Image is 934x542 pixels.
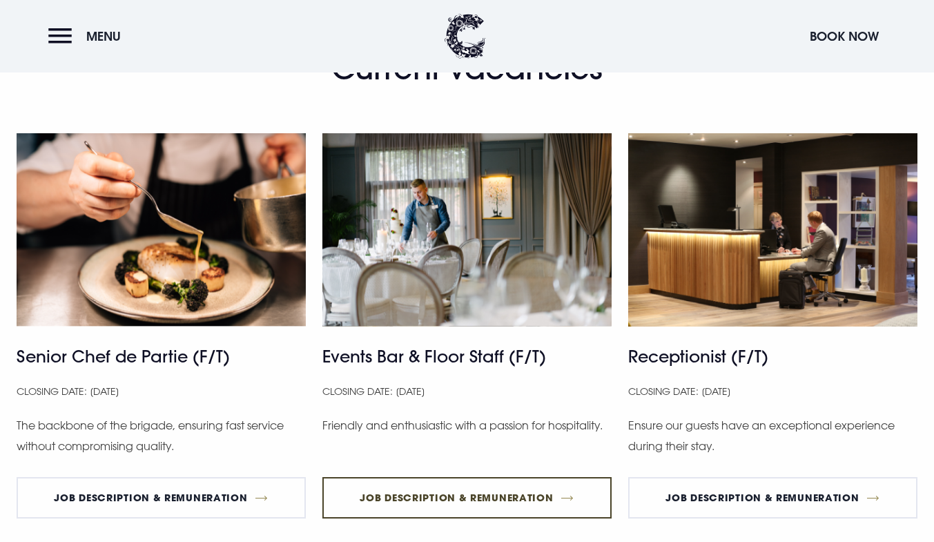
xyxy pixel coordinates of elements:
a: Job Description & Remuneration [628,477,917,519]
a: Job Description & Remuneration [322,477,612,519]
p: The backbone of the brigade, ensuring fast service without compromising quality. [17,415,306,457]
h4: Senior Chef de Partie (F/T) [17,344,306,369]
img: Hotel in Bangor Northern Ireland [628,133,917,327]
p: Friendly and enthusiastic with a passion for hospitality. [322,415,612,436]
button: Menu [48,21,128,51]
img: Hotel in Bangor Northern Ireland [17,133,306,327]
p: Closing Date: [DATE] [628,383,917,401]
p: Ensure our guests have an exceptional experience during their stay. [628,415,917,457]
h4: Events Bar & Floor Staff (F/T) [322,344,612,369]
p: Closing Date: [DATE] [17,383,306,401]
img: Clandeboye Lodge [445,14,486,59]
a: Job Description & Remuneration [17,477,306,519]
p: Closing Date: [DATE] [322,383,612,401]
img: Hotel in Bangor Northern Ireland [322,133,612,327]
h2: Current vacancies [170,50,765,113]
button: Book Now [803,21,886,51]
h4: Receptionist (F/T) [628,344,917,369]
span: Menu [86,28,121,44]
